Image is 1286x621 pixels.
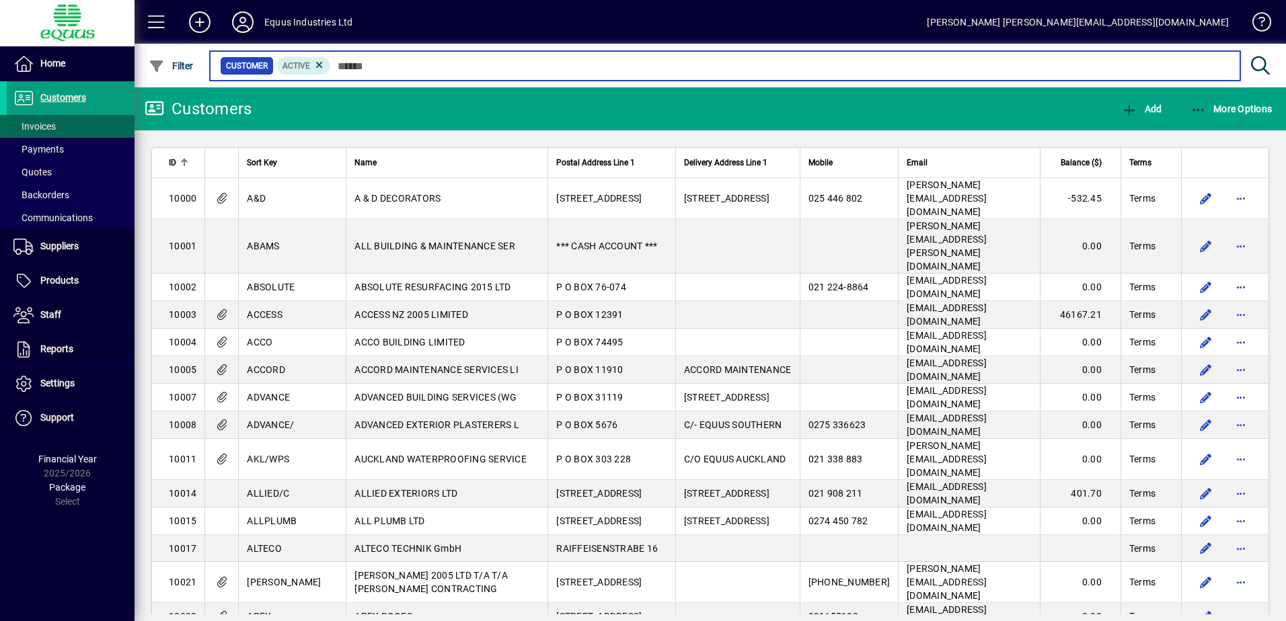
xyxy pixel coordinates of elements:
span: 10005 [169,364,196,375]
span: Reports [40,343,73,354]
button: Edit [1195,188,1217,209]
span: AKL/WPS [247,454,289,464]
td: 0.00 [1040,219,1121,274]
span: 0274 450 782 [808,515,868,526]
span: [PERSON_NAME][EMAIL_ADDRESS][DOMAIN_NAME] [907,563,987,601]
td: 0.00 [1040,439,1121,480]
button: More options [1230,448,1252,470]
span: Postal Address Line 1 [556,155,635,170]
span: P O BOX 12391 [556,309,623,320]
td: 0.00 [1040,274,1121,301]
span: Filter [149,60,194,71]
a: Communications [7,206,135,229]
button: Edit [1195,414,1217,436]
span: ALL PLUMB LTD [354,515,424,526]
span: Terms [1129,155,1151,170]
a: Invoices [7,115,135,138]
span: Sort Key [247,155,277,170]
span: ID [169,155,176,170]
span: [EMAIL_ADDRESS][DOMAIN_NAME] [907,330,987,354]
a: Reports [7,333,135,366]
span: ABAMS [247,241,279,251]
a: Settings [7,367,135,401]
td: 46167.21 [1040,301,1121,329]
span: [PERSON_NAME] [247,577,321,587]
span: [EMAIL_ADDRESS][DOMAIN_NAME] [907,413,987,437]
span: Suppliers [40,241,79,251]
span: Balance ($) [1061,155,1102,170]
span: [STREET_ADDRESS] [556,488,642,499]
span: [STREET_ADDRESS] [684,515,769,526]
span: Terms [1129,390,1156,404]
span: 10017 [169,543,196,554]
button: More options [1230,386,1252,408]
span: [STREET_ADDRESS] [684,193,769,204]
span: 10014 [169,488,196,499]
span: P O BOX 11910 [556,364,623,375]
a: Products [7,264,135,298]
span: ADVANCED EXTERIOR PLASTERERS L [354,419,519,430]
span: ALL BUILDING & MAINTENANCE SER [354,241,515,251]
span: ACCO BUILDING LIMITED [354,337,465,347]
span: ACCORD [247,364,285,375]
button: Add [178,10,221,34]
button: Profile [221,10,264,34]
span: 0275 336623 [808,419,866,430]
a: Payments [7,138,135,161]
span: [STREET_ADDRESS] [556,577,642,587]
span: Payments [13,144,64,155]
span: ALLIED EXTERIORS LTD [354,488,457,499]
button: Edit [1195,571,1217,593]
button: Edit [1195,304,1217,325]
span: 021 224-8864 [808,282,869,292]
span: 10004 [169,337,196,347]
span: 10003 [169,309,196,320]
button: More Options [1187,97,1276,121]
span: [PERSON_NAME] 2005 LTD T/A T/A [PERSON_NAME] CONTRACTING [354,570,508,594]
span: ABSOLUTE [247,282,295,292]
td: 0.00 [1040,411,1121,439]
span: P O BOX 76-074 [556,282,626,292]
span: Terms [1129,575,1156,589]
span: ACCO [247,337,272,347]
span: 10002 [169,282,196,292]
span: Invoices [13,121,56,132]
button: More options [1230,235,1252,257]
span: ADVANCE [247,392,290,403]
span: [STREET_ADDRESS] [684,488,769,499]
span: 021 338 883 [808,454,863,464]
span: ALTECO TECHNIK GmbH [354,543,461,554]
span: [EMAIL_ADDRESS][DOMAIN_NAME] [907,358,987,382]
span: ACCESS [247,309,282,320]
span: Mobile [808,155,833,170]
span: [EMAIL_ADDRESS][DOMAIN_NAME] [907,481,987,505]
span: 10008 [169,419,196,430]
button: More options [1230,414,1252,436]
span: ACCORD MAINTENANCE [684,364,792,375]
button: Edit [1195,235,1217,257]
span: 10011 [169,454,196,464]
span: Package [49,482,85,493]
span: AUCKLAND WATERPROOFING SERVICE [354,454,527,464]
span: Terms [1129,542,1156,555]
button: Edit [1195,359,1217,380]
button: More options [1230,331,1252,353]
td: -532.45 [1040,178,1121,219]
span: Home [40,58,65,69]
span: 10015 [169,515,196,526]
button: More options [1230,359,1252,380]
span: Customer [226,59,268,73]
a: Support [7,401,135,435]
span: Terms [1129,487,1156,500]
td: 0.00 [1040,329,1121,356]
span: A&D [247,193,266,204]
span: 10001 [169,241,196,251]
a: Knowledge Base [1242,3,1269,46]
span: Terms [1129,452,1156,466]
button: More options [1230,510,1252,532]
span: Settings [40,378,75,388]
span: P O BOX 303 228 [556,454,631,464]
span: P O BOX 5676 [556,419,617,430]
span: ACCORD MAINTENANCE SERVICES LI [354,364,519,375]
span: Support [40,412,74,423]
